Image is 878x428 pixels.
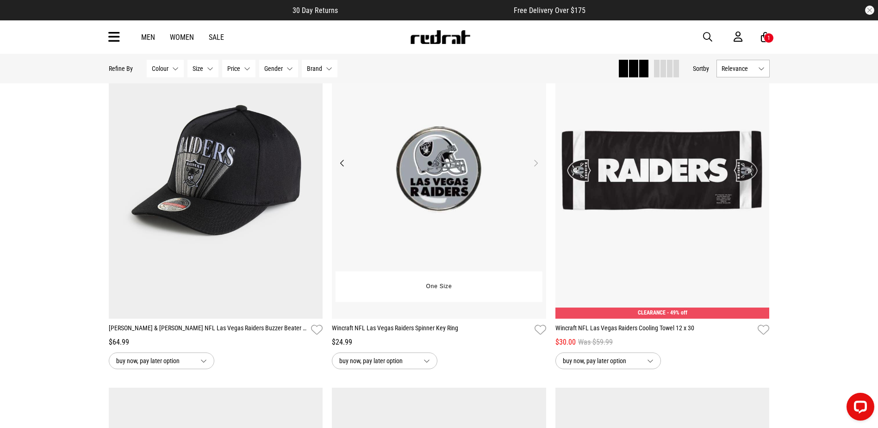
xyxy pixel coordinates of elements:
button: buy now, pay later option [555,352,661,369]
button: Brand [302,60,337,77]
span: Was $59.99 [578,337,613,348]
img: Mitchell & Ness Nfl Las Vegas Raiders Buzzer Beater Mvp Snapback Cap in Black [109,19,323,319]
button: Size [187,60,218,77]
div: 1 [767,35,770,41]
button: Previous [336,157,348,169]
span: $30.00 [555,337,576,348]
button: buy now, pay later option [109,352,214,369]
button: Relevance [716,60,770,77]
button: Next [530,157,542,169]
span: 30 Day Returns [293,6,338,15]
img: Wincraft Nfl Las Vegas Raiders Cooling Towel 12 X 30 in Multi [555,19,770,319]
span: buy now, pay later option [339,355,416,366]
a: Men [141,33,155,42]
span: Gender [264,65,283,72]
span: - 49% off [667,309,687,316]
a: 1 [761,32,770,42]
span: buy now, pay later option [116,355,193,366]
button: Colour [147,60,184,77]
img: Redrat logo [410,30,471,44]
span: Price [227,65,240,72]
a: Women [170,33,194,42]
div: $64.99 [109,337,323,348]
a: [PERSON_NAME] & [PERSON_NAME] NFL Las Vegas Raiders Buzzer Beater MVP Snapback Cap [109,323,308,337]
div: $24.99 [332,337,546,348]
button: buy now, pay later option [332,352,437,369]
button: Price [222,60,255,77]
a: Sale [209,33,224,42]
p: Refine By [109,65,133,72]
span: Colour [152,65,168,72]
button: Sortby [693,63,709,74]
button: Gender [259,60,298,77]
span: Brand [307,65,322,72]
iframe: LiveChat chat widget [839,389,878,428]
span: buy now, pay later option [563,355,640,366]
span: CLEARANCE [638,309,666,316]
a: Wincraft NFL Las Vegas Raiders Cooling Towel 12 x 30 [555,323,754,337]
iframe: Customer reviews powered by Trustpilot [356,6,495,15]
button: One Size [419,278,459,295]
img: Wincraft Nfl Las Vegas Raiders Spinner Key Ring in Multi [332,19,546,319]
span: Size [193,65,203,72]
span: Free Delivery Over $175 [514,6,585,15]
span: by [703,65,709,72]
span: Relevance [722,65,754,72]
a: Wincraft NFL Las Vegas Raiders Spinner Key Ring [332,323,531,337]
